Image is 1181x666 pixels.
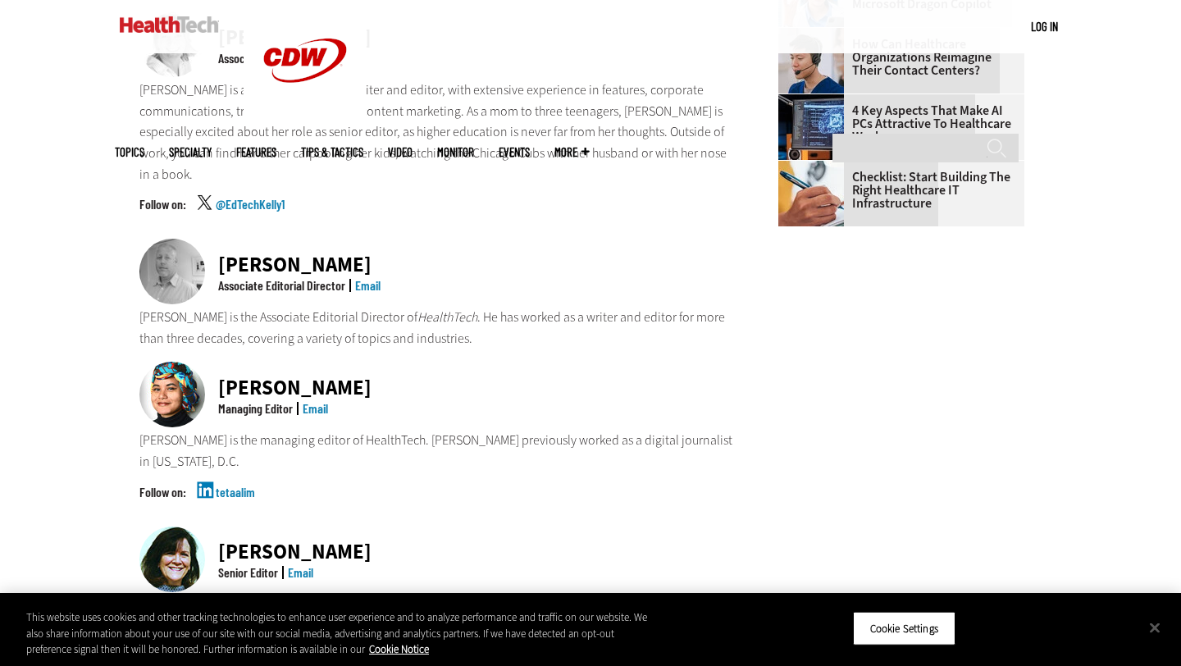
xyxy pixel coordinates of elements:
[301,146,363,158] a: Tips & Tactics
[139,527,205,592] img: Jean Dal Porto
[218,566,278,579] div: Senior Editor
[139,362,205,427] img: Teta Alim
[216,198,285,239] a: @EdTechKelly1
[778,94,844,160] img: Desktop monitor with brain AI concept
[1031,18,1058,35] div: User menu
[139,307,735,349] p: [PERSON_NAME] is the Associate Editorial Director of . He has worked as a writer and editor for m...
[26,609,650,658] div: This website uses cookies and other tracking technologies to enhance user experience and to analy...
[218,377,372,398] div: [PERSON_NAME]
[218,402,293,415] div: Managing Editor
[218,279,345,292] div: Associate Editorial Director
[169,146,212,158] span: Specialty
[115,146,144,158] span: Topics
[288,564,313,580] a: Email
[218,541,372,562] div: [PERSON_NAME]
[437,146,474,158] a: MonITor
[355,277,381,293] a: Email
[1031,19,1058,34] a: Log in
[853,611,955,645] button: Cookie Settings
[388,146,413,158] a: Video
[554,146,589,158] span: More
[778,161,852,174] a: Person with a clipboard checking a list
[369,642,429,656] a: More information about your privacy
[236,146,276,158] a: Features
[417,308,477,326] em: HealthTech
[499,146,530,158] a: Events
[1137,609,1173,645] button: Close
[139,430,735,472] p: [PERSON_NAME] is the managing editor of HealthTech. [PERSON_NAME] previously worked as a digital ...
[139,239,205,304] img: Matt McLaughlin
[218,254,381,275] div: [PERSON_NAME]
[778,171,1015,210] a: Checklist: Start Building the Right Healthcare IT Infrastructure
[244,108,367,125] a: CDW
[120,16,219,33] img: Home
[778,161,844,226] img: Person with a clipboard checking a list
[303,400,328,416] a: Email
[216,486,255,527] a: tetaalim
